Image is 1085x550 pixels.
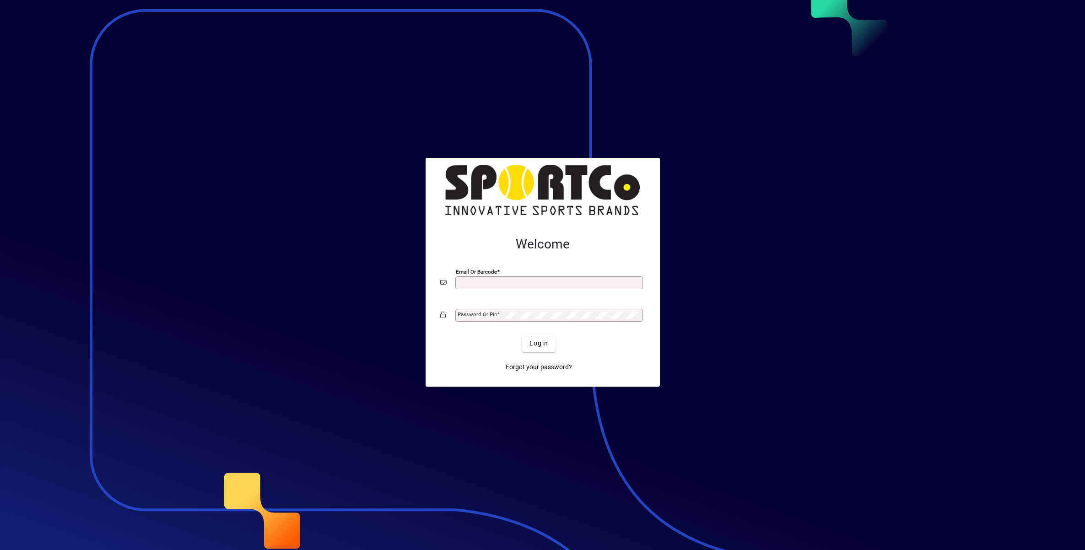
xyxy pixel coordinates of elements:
button: Login [522,335,556,352]
a: Forgot your password? [502,359,576,376]
mat-label: Email or Barcode [456,268,497,275]
h2: Welcome [440,237,645,252]
span: Forgot your password? [506,362,572,372]
mat-label: Password or Pin [458,311,497,318]
span: Login [529,339,548,348]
